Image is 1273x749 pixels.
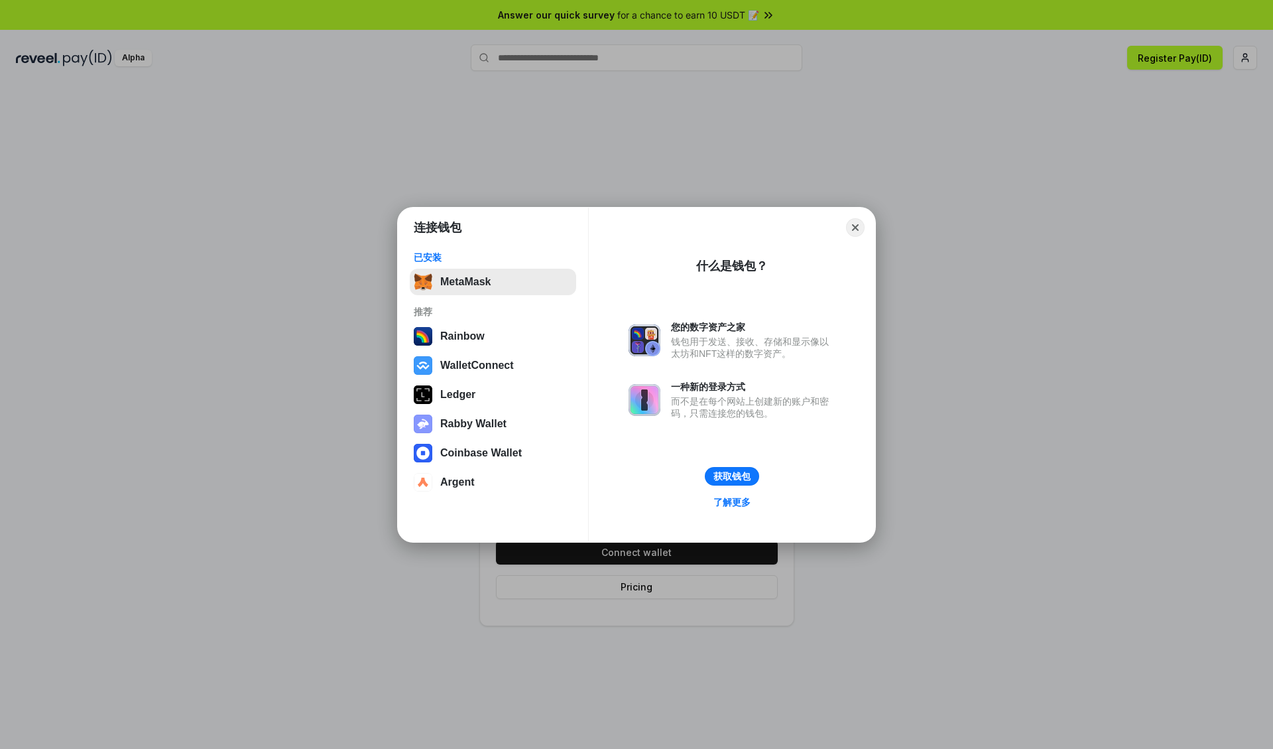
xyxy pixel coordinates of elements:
[410,440,576,466] button: Coinbase Wallet
[414,273,432,291] img: svg+xml,%3Csvg%20fill%3D%22none%22%20height%3D%2233%22%20viewBox%3D%220%200%2035%2033%22%20width%...
[440,418,507,430] div: Rabby Wallet
[414,415,432,433] img: svg+xml,%3Csvg%20xmlns%3D%22http%3A%2F%2Fwww.w3.org%2F2000%2Fsvg%22%20fill%3D%22none%22%20viewBox...
[414,327,432,346] img: svg+xml,%3Csvg%20width%3D%22120%22%20height%3D%22120%22%20viewBox%3D%220%200%20120%20120%22%20fil...
[705,494,758,511] a: 了解更多
[440,389,475,401] div: Ledger
[414,251,572,263] div: 已安装
[410,381,576,408] button: Ledger
[705,467,759,486] button: 获取钱包
[414,356,432,375] img: svg+xml,%3Csvg%20width%3D%2228%22%20height%3D%2228%22%20viewBox%3D%220%200%2028%2028%22%20fill%3D...
[440,447,522,459] div: Coinbase Wallet
[696,258,768,274] div: 什么是钱包？
[713,470,751,482] div: 获取钱包
[414,385,432,404] img: svg+xml,%3Csvg%20xmlns%3D%22http%3A%2F%2Fwww.w3.org%2F2000%2Fsvg%22%20width%3D%2228%22%20height%3...
[414,220,461,236] h1: 连接钱包
[414,444,432,462] img: svg+xml,%3Csvg%20width%3D%2228%22%20height%3D%2228%22%20viewBox%3D%220%200%2028%2028%22%20fill%3D...
[410,269,576,295] button: MetaMask
[671,321,835,333] div: 您的数字资产之家
[414,306,572,318] div: 推荐
[440,360,514,372] div: WalletConnect
[629,384,660,416] img: svg+xml,%3Csvg%20xmlns%3D%22http%3A%2F%2Fwww.w3.org%2F2000%2Fsvg%22%20fill%3D%22none%22%20viewBox...
[410,352,576,379] button: WalletConnect
[410,411,576,437] button: Rabby Wallet
[629,324,660,356] img: svg+xml,%3Csvg%20xmlns%3D%22http%3A%2F%2Fwww.w3.org%2F2000%2Fsvg%22%20fill%3D%22none%22%20viewBox...
[671,395,835,419] div: 而不是在每个网站上创建新的账户和密码，只需连接您的钱包。
[440,276,491,288] div: MetaMask
[414,473,432,492] img: svg+xml,%3Csvg%20width%3D%2228%22%20height%3D%2228%22%20viewBox%3D%220%200%2028%2028%22%20fill%3D...
[713,496,751,508] div: 了解更多
[440,330,485,342] div: Rainbow
[410,323,576,350] button: Rainbow
[846,218,865,237] button: Close
[440,476,475,488] div: Argent
[410,469,576,496] button: Argent
[671,336,835,360] div: 钱包用于发送、接收、存储和显示像以太坊和NFT这样的数字资产。
[671,381,835,393] div: 一种新的登录方式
